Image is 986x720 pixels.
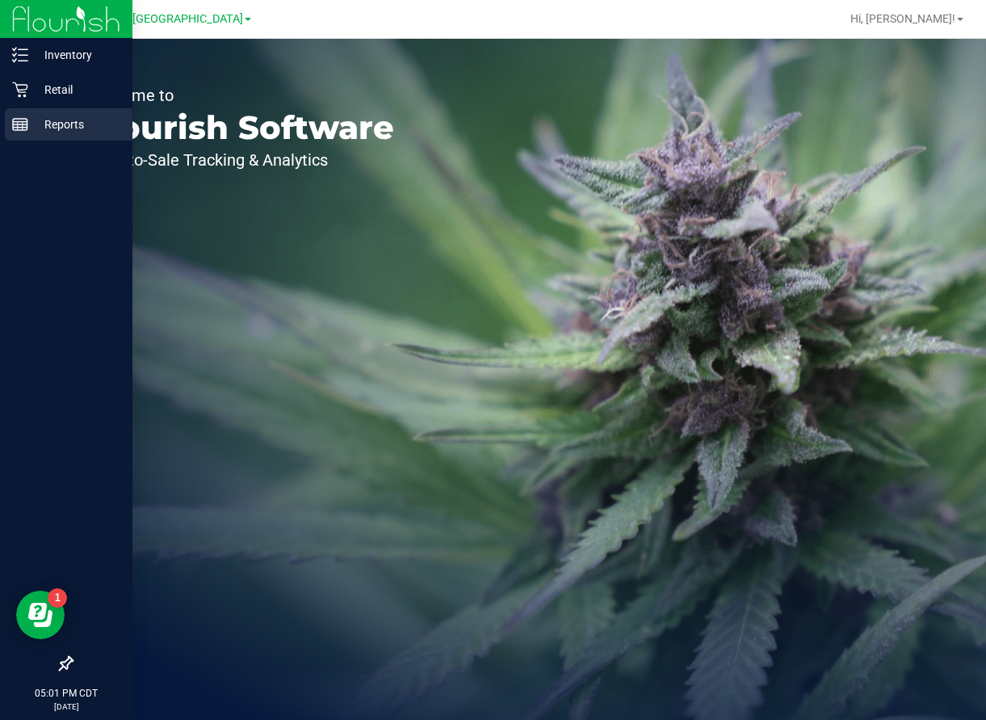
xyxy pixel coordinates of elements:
[16,591,65,639] iframe: Resource center
[12,47,28,63] inline-svg: Inventory
[7,686,125,701] p: 05:01 PM CDT
[12,82,28,98] inline-svg: Retail
[87,152,394,168] p: Seed-to-Sale Tracking & Analytics
[28,115,125,134] p: Reports
[7,701,125,713] p: [DATE]
[87,87,394,103] p: Welcome to
[87,112,394,144] p: Flourish Software
[28,80,125,99] p: Retail
[12,116,28,133] inline-svg: Reports
[48,588,67,608] iframe: Resource center unread badge
[850,12,955,25] span: Hi, [PERSON_NAME]!
[28,45,125,65] p: Inventory
[78,12,243,26] span: TX Austin [GEOGRAPHIC_DATA]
